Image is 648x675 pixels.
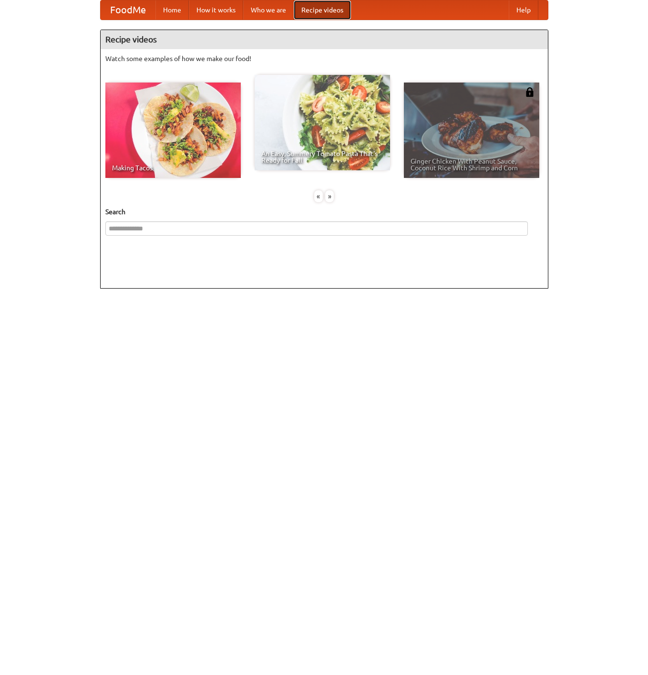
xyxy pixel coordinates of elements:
h5: Search [105,207,543,217]
span: An Easy, Summery Tomato Pasta That's Ready for Fall [261,150,383,164]
span: Making Tacos [112,165,234,171]
h4: Recipe videos [101,30,548,49]
a: Home [155,0,189,20]
img: 483408.png [525,87,535,97]
a: An Easy, Summery Tomato Pasta That's Ready for Fall [255,75,390,170]
div: » [325,190,334,202]
a: FoodMe [101,0,155,20]
div: « [314,190,323,202]
a: Making Tacos [105,83,241,178]
a: Who we are [243,0,294,20]
a: Recipe videos [294,0,351,20]
a: Help [509,0,538,20]
a: How it works [189,0,243,20]
p: Watch some examples of how we make our food! [105,54,543,63]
